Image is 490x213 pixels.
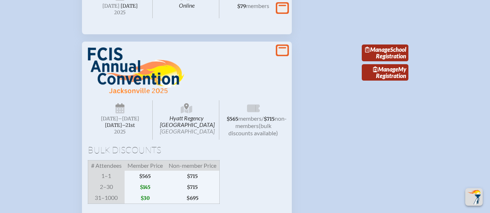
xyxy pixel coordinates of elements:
h1: Bulk Discounts [88,146,286,154]
span: [DATE] [102,3,119,9]
span: members [238,115,262,122]
span: $715 [166,171,220,182]
span: members [246,2,269,9]
span: non-members [235,115,287,129]
img: To the top [467,190,481,204]
span: Member Price [125,160,166,171]
span: $695 [166,193,220,204]
span: Manage [373,66,398,73]
button: Scroll Top [465,188,483,206]
span: –[DATE] [118,116,139,122]
span: 2025 [94,10,147,15]
span: $30 [125,193,166,204]
span: $715 [264,116,275,122]
span: $565 [227,116,238,122]
span: [DATE] [121,3,138,9]
span: [DATE]–⁠21st [105,122,135,128]
span: $145 [125,182,166,193]
span: Manage [365,46,390,53]
span: # Attendees [88,160,125,171]
a: ManageSchool Registration [362,44,408,61]
img: FCIS Convention 2025 [88,47,184,94]
span: [GEOGRAPHIC_DATA] [160,128,215,135]
span: 2025 [94,129,147,135]
span: Hyatt Regency [GEOGRAPHIC_DATA] [154,100,219,140]
span: Non-member Price [166,160,220,171]
span: $715 [166,182,220,193]
span: 2–30 [88,182,125,193]
span: $79 [237,3,246,9]
span: 31–1000 [88,193,125,204]
span: (bulk discounts available) [228,122,278,136]
span: $565 [125,171,166,182]
span: / [262,115,264,122]
span: 1–1 [88,171,125,182]
span: [DATE] [101,116,118,122]
a: ManageMy Registration [362,64,408,81]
